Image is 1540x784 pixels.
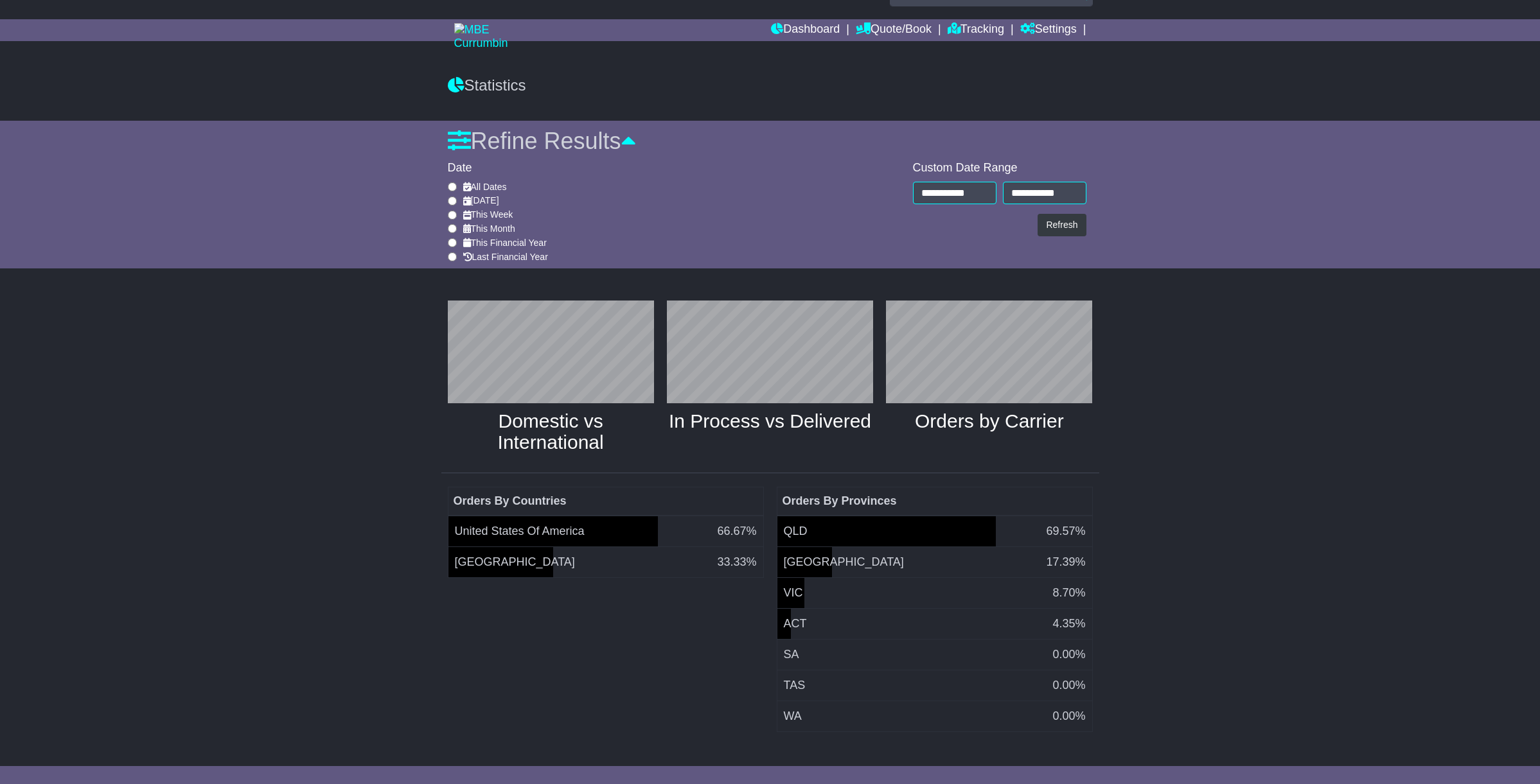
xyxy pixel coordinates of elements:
span: 8.70% [1052,584,1085,602]
span: VIC [784,586,803,599]
label: This Week [463,209,513,220]
div: Statistics [448,76,1093,95]
span: 33.33% [717,553,756,571]
td: Orders By Provinces [777,487,1092,516]
div: Date [448,161,907,175]
span: WA [784,710,802,722]
label: All Dates [463,182,507,193]
span: 0.00% [1052,646,1085,663]
label: [DATE] [463,195,499,206]
h4: In Process vs Delivered [667,410,873,431]
h4: Domestic vs International [448,410,654,453]
span: 4.35% [1052,615,1085,632]
h4: Orders by Carrier [886,410,1092,431]
a: Refine Results [448,128,636,154]
span: [GEOGRAPHIC_DATA] [784,555,904,568]
span: [GEOGRAPHIC_DATA] [455,555,575,568]
a: Tracking [948,19,1004,41]
a: Settings [1020,19,1077,41]
span: 0.00% [1052,708,1085,725]
a: Dashboard [771,19,840,41]
span: United States Of America [455,525,585,537]
button: Refresh [1038,214,1086,236]
span: 0.00% [1052,677,1085,694]
td: Orders By Countries [448,487,763,516]
span: 69.57% [1046,523,1085,540]
span: 17.39% [1046,553,1085,571]
span: 66.67% [717,523,756,540]
a: Quote/Book [856,19,932,41]
label: This Financial Year [463,238,547,248]
label: Last Financial Year [463,252,548,263]
span: TAS [784,679,806,692]
div: Custom Date Range [913,161,1086,175]
span: SA [784,648,799,661]
span: ACT [784,617,807,630]
span: QLD [784,525,808,537]
label: This Month [463,223,515,234]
